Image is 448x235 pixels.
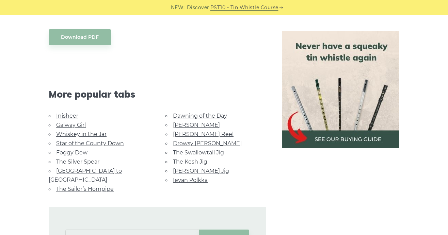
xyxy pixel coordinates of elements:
[282,31,399,148] img: tin whistle buying guide
[171,4,185,12] span: NEW:
[173,122,220,128] a: [PERSON_NAME]
[173,113,227,119] a: Dawning of the Day
[173,177,208,183] a: Ievan Polkka
[56,140,124,147] a: Star of the County Down
[49,88,266,100] span: More popular tabs
[56,149,87,156] a: Foggy Dew
[56,113,78,119] a: Inisheer
[210,4,278,12] a: PST10 - Tin Whistle Course
[56,122,86,128] a: Galway Girl
[173,168,229,174] a: [PERSON_NAME] Jig
[56,186,114,192] a: The Sailor’s Hornpipe
[173,131,234,137] a: [PERSON_NAME] Reel
[56,158,99,165] a: The Silver Spear
[187,4,209,12] span: Discover
[173,158,207,165] a: The Kesh Jig
[49,29,111,45] a: Download PDF
[56,131,107,137] a: Whiskey in the Jar
[173,140,242,147] a: Drowsy [PERSON_NAME]
[173,149,224,156] a: The Swallowtail Jig
[49,168,122,183] a: [GEOGRAPHIC_DATA] to [GEOGRAPHIC_DATA]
